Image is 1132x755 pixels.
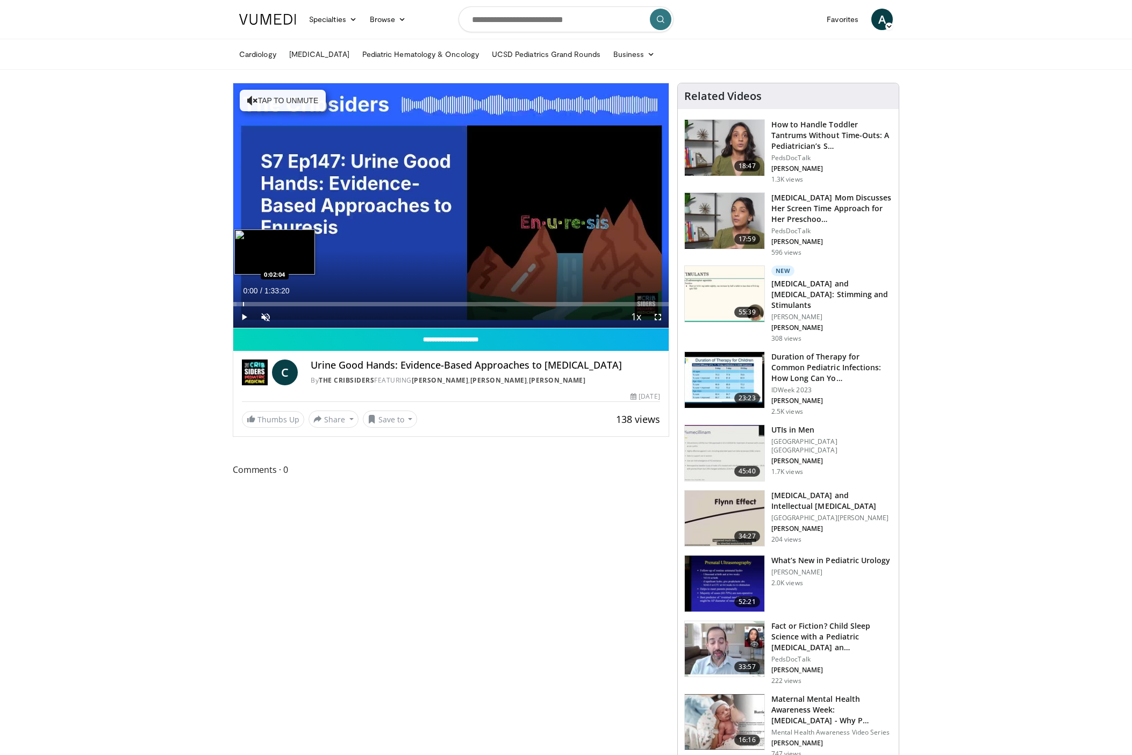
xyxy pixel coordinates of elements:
h3: [MEDICAL_DATA] and Intellectual [MEDICAL_DATA] [771,490,892,512]
button: Tap to unmute [240,90,326,111]
a: The Cribsiders [319,376,374,385]
p: 2.0K views [771,579,803,587]
p: 596 views [771,248,801,257]
h3: [MEDICAL_DATA] and [MEDICAL_DATA]: Stimming and Stimulants [771,278,892,311]
span: 34:27 [734,531,760,542]
button: Share [309,411,359,428]
a: Favorites [820,9,865,30]
img: i4cJuXWs3HyaTjt34xMDoxOjA4MTsiGN.150x105_q85_crop-smart_upscale.jpg [685,556,764,612]
span: 138 views [616,413,660,426]
a: [MEDICAL_DATA] [283,44,356,65]
button: Fullscreen [647,306,669,328]
img: e1c5528f-ea3e-4198-aec8-51b2a8490044.150x105_q85_crop-smart_upscale.jpg [685,352,764,408]
img: 7c25422e-25d9-4e7d-a3e9-897d176955e7.150x105_q85_crop-smart_upscale.jpg [685,621,764,677]
p: 222 views [771,677,801,685]
a: 55:39 New [MEDICAL_DATA] and [MEDICAL_DATA]: Stimming and Stimulants [PERSON_NAME] [PERSON_NAME] ... [684,265,892,343]
span: 45:40 [734,466,760,477]
h4: Related Videos [684,90,762,103]
span: 18:47 [734,161,760,171]
span: 23:23 [734,393,760,404]
p: 1.7K views [771,468,803,476]
a: 33:57 Fact or Fiction? Child Sleep Science with a Pediatric [MEDICAL_DATA] an… PedsDocTalk [PERSO... [684,621,892,685]
input: Search topics, interventions [458,6,674,32]
a: Business [607,44,662,65]
a: 45:40 UTIs in Men [GEOGRAPHIC_DATA] [GEOGRAPHIC_DATA] [PERSON_NAME] 1.7K views [684,425,892,481]
p: 2.5K views [771,407,803,416]
p: [PERSON_NAME] [771,457,892,465]
p: [PERSON_NAME] [771,524,892,533]
h3: What’s New in Pediatric Urology [771,555,891,566]
a: [PERSON_NAME] [529,376,586,385]
p: 308 views [771,334,801,343]
a: 17:59 [MEDICAL_DATA] Mom Discusses Her Screen Time Approach for Her Preschoo… PedsDocTalk [PERSON... [684,192,892,257]
span: 0:00 [243,286,257,295]
span: 33:57 [734,661,760,672]
a: [PERSON_NAME] [412,376,469,385]
p: PedsDocTalk [771,154,892,162]
a: Pediatric Hematology & Oncology [356,44,485,65]
span: 16:16 [734,735,760,745]
h4: Urine Good Hands: Evidence-Based Approaches to [MEDICAL_DATA] [311,359,660,371]
p: [PERSON_NAME] [771,238,892,246]
p: 204 views [771,535,801,544]
span: 17:59 [734,234,760,245]
div: [DATE] [631,392,660,401]
p: [PERSON_NAME] [771,739,892,747]
span: 1:33:20 [264,286,290,295]
img: 50ea502b-14b0-43c2-900c-1755f08e888a.150x105_q85_crop-smart_upscale.jpg [685,120,764,176]
h3: [MEDICAL_DATA] Mom Discusses Her Screen Time Approach for Her Preschoo… [771,192,892,225]
img: 74613b7e-5bf6-46a9-bdeb-c4eecc642b54.150x105_q85_crop-smart_upscale.jpg [685,425,764,481]
a: 18:47 How to Handle Toddler Tantrums Without Time-Outs: A Pediatrician’s S… PedsDocTalk [PERSON_N... [684,119,892,184]
p: [PERSON_NAME] [771,397,892,405]
span: Comments 0 [233,463,669,477]
span: / [260,286,262,295]
a: 52:21 What’s New in Pediatric Urology [PERSON_NAME] 2.0K views [684,555,892,612]
a: Thumbs Up [242,411,304,428]
p: Mental Health Awareness Video Series [771,728,892,737]
p: [PERSON_NAME] [771,323,892,332]
h3: How to Handle Toddler Tantrums Without Time-Outs: A Pediatrician’s S… [771,119,892,152]
div: Progress Bar [233,302,669,306]
img: 332a4521-0042-4f1b-82fc-cf869a54777d.150x105_q85_crop-smart_upscale.jpg [685,694,764,750]
img: 9f69a084-8339-4b8e-8b36-c2e334490e43.150x105_q85_crop-smart_upscale.jpg [685,491,764,547]
a: Cardiology [233,44,283,65]
h3: Fact or Fiction? Child Sleep Science with a Pediatric [MEDICAL_DATA] an… [771,621,892,653]
p: [PERSON_NAME] [771,313,892,321]
img: image.jpeg [234,229,315,275]
p: 1.3K views [771,175,803,184]
h3: Maternal Mental Health Awareness Week: [MEDICAL_DATA] - Why P… [771,694,892,726]
span: 55:39 [734,307,760,318]
p: [GEOGRAPHIC_DATA][PERSON_NAME] [771,514,892,522]
button: Unmute [255,306,276,328]
a: A [871,9,893,30]
img: 545bfb05-4c46-43eb-a600-77e1c8216bd9.150x105_q85_crop-smart_upscale.jpg [685,193,764,249]
a: C [272,359,298,385]
button: Save to [363,411,418,428]
img: VuMedi Logo [239,14,296,25]
a: [PERSON_NAME] [470,376,527,385]
a: 34:27 [MEDICAL_DATA] and Intellectual [MEDICAL_DATA] [GEOGRAPHIC_DATA][PERSON_NAME] [PERSON_NAME]... [684,490,892,547]
a: Browse [363,9,413,30]
a: UCSD Pediatrics Grand Rounds [485,44,607,65]
button: Play [233,306,255,328]
a: 23:23 Duration of Therapy for Common Pediatric Infections: How Long Can Yo… IDWeek 2023 [PERSON_N... [684,351,892,416]
h3: UTIs in Men [771,425,892,435]
img: d36e463e-79e1-402d-9e36-b355bbb887a9.150x105_q85_crop-smart_upscale.jpg [685,266,764,322]
p: IDWeek 2023 [771,386,892,394]
span: 52:21 [734,596,760,607]
p: PedsDocTalk [771,227,892,235]
div: By FEATURING , , [311,376,660,385]
p: [PERSON_NAME] [771,164,892,173]
p: PedsDocTalk [771,655,892,664]
h3: Duration of Therapy for Common Pediatric Infections: How Long Can Yo… [771,351,892,384]
p: New [771,265,795,276]
button: Playback Rate [626,306,647,328]
video-js: Video Player [233,83,669,328]
p: [PERSON_NAME] [771,568,891,577]
img: The Cribsiders [242,359,268,385]
p: [PERSON_NAME] [771,666,892,674]
p: [GEOGRAPHIC_DATA] [GEOGRAPHIC_DATA] [771,437,892,455]
a: Specialties [303,9,363,30]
